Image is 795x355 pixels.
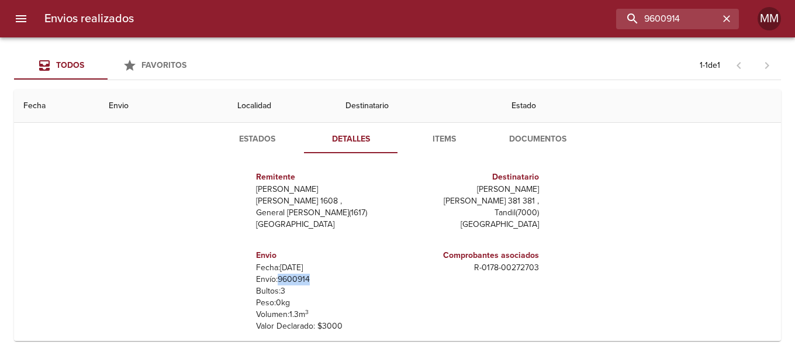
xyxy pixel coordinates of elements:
div: Abrir información de usuario [758,7,781,30]
th: Localidad [228,89,336,123]
h6: Remitente [256,171,393,184]
span: Favoritos [141,60,186,70]
input: buscar [616,9,719,29]
p: [PERSON_NAME] [256,184,393,195]
span: Pagina anterior [725,59,753,71]
p: [PERSON_NAME] [402,184,539,195]
th: Estado [502,89,781,123]
h6: Envio [256,249,393,262]
h6: Envios realizados [44,9,134,28]
button: menu [7,5,35,33]
th: Envio [99,89,228,123]
div: MM [758,7,781,30]
p: Volumen: 1.3 m [256,309,393,320]
h6: Comprobantes asociados [402,249,539,262]
p: [PERSON_NAME] 381 381 , [402,195,539,207]
span: Items [405,132,484,147]
span: Estados [217,132,297,147]
p: Tandil ( 7000 ) [402,207,539,219]
p: [PERSON_NAME] 1608 , [256,195,393,207]
div: Tabs detalle de guia [210,125,585,153]
p: General [PERSON_NAME] ( 1617 ) [256,207,393,219]
th: Fecha [14,89,99,123]
span: Todos [56,60,84,70]
h6: Destinatario [402,171,539,184]
span: Documentos [498,132,578,147]
p: [GEOGRAPHIC_DATA] [256,219,393,230]
th: Destinatario [336,89,502,123]
p: Envío: 9600914 [256,274,393,285]
p: 1 - 1 de 1 [700,60,720,71]
p: Bultos: 3 [256,285,393,297]
p: Fecha: [DATE] [256,262,393,274]
p: R - 0178 - 00272703 [402,262,539,274]
span: Detalles [311,132,390,147]
p: Peso: 0 kg [256,297,393,309]
p: Valor Declarado: $ 3000 [256,320,393,332]
sup: 3 [305,308,309,316]
span: Pagina siguiente [753,51,781,80]
div: Tabs Envios [14,51,201,80]
p: [GEOGRAPHIC_DATA] [402,219,539,230]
